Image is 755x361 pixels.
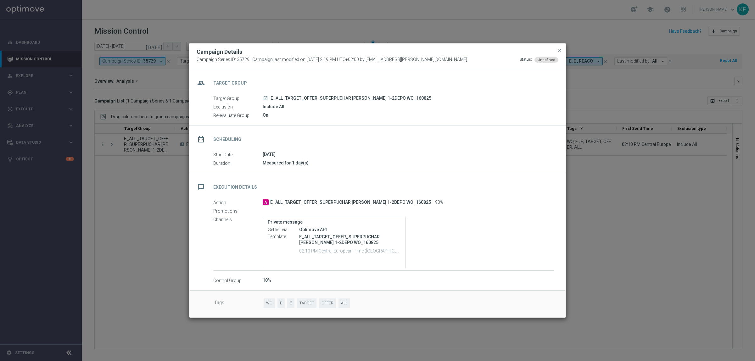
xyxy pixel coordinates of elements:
a: launch [263,96,268,101]
h2: Campaign Details [197,48,242,56]
span: E_ALL_TARGET_OFFER_SUPERPUCHAR [PERSON_NAME] 1-2DEPO WO_160825 [271,96,431,101]
span: A [263,199,269,205]
div: 10% [263,277,554,283]
span: ALL [338,298,350,308]
label: Control Group [213,278,263,283]
div: Include All [263,103,554,110]
span: E [287,298,294,308]
div: Measured for 1 day(s) [263,160,554,166]
span: WO [264,298,275,308]
label: Promotions [213,208,263,214]
h2: Scheduling [213,136,241,142]
label: Duration [213,160,263,166]
span: E_ALL_TARGET_OFFER_SUPERPUCHAR [PERSON_NAME] 1-2DEPO WO_160825 [270,200,431,205]
i: message [195,181,207,193]
label: Start Date [213,152,263,158]
span: 90% [435,200,444,205]
label: Tags [214,298,264,308]
p: E_ALL_TARGET_OFFER_SUPERPUCHAR [PERSON_NAME] 1-2DEPO WO_160825 [299,234,401,245]
div: [DATE] [263,151,554,158]
label: Channels [213,217,263,222]
label: Re-evaluate Group [213,113,263,118]
i: date_range [195,134,207,145]
span: E [277,298,285,308]
i: group [195,77,207,89]
div: On [263,112,554,118]
div: Status: [520,57,532,63]
h2: Target Group [213,80,247,86]
span: close [557,48,562,53]
span: OFFER [319,298,336,308]
label: Get list via [268,227,299,233]
span: TARGET [297,298,316,308]
span: Campaign Series ID: 35729 | Campaign last modified on [DATE] 2:19 PM UTC+02:00 by [EMAIL_ADDRESS]... [197,57,467,63]
colored-tag: Undefined [534,57,558,62]
label: Private message [268,219,401,225]
h2: Execution Details [213,184,257,190]
label: Template [268,234,299,240]
span: Undefined [538,58,555,62]
div: Optimove API [299,226,401,233]
label: Target Group [213,96,263,101]
label: Exclusion [213,104,263,110]
p: 02:10 PM Central European Time ([GEOGRAPHIC_DATA]) (UTC +02:00) [299,247,401,254]
label: Action [213,200,263,205]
